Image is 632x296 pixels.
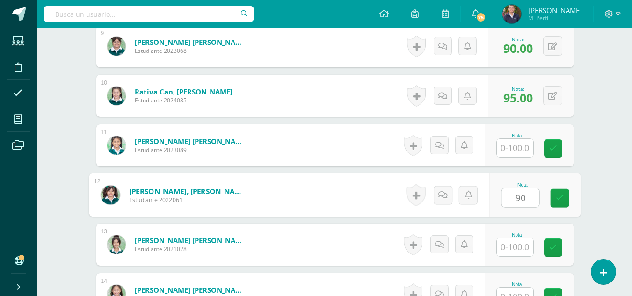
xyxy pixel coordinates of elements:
[135,245,247,253] span: Estudiante 2021028
[497,139,533,157] input: 0-100.0
[101,185,120,204] img: 236204e454649aa5933eacca61ea7d18.png
[496,232,538,238] div: Nota
[497,238,533,256] input: 0-100.0
[135,87,232,96] a: Rativa Can, [PERSON_NAME]
[496,133,538,138] div: Nota
[135,285,247,295] a: [PERSON_NAME] [PERSON_NAME]
[503,86,533,92] div: Nota:
[135,37,247,47] a: [PERSON_NAME] [PERSON_NAME]
[107,37,126,56] img: e0c5dc3b27d5b908603feefaa224d4d2.png
[528,6,582,15] span: [PERSON_NAME]
[107,136,126,155] img: a59cd0dbfd69684dbd7ebfa2137e76af.png
[501,182,544,188] div: Nota
[503,90,533,106] span: 95.00
[528,14,582,22] span: Mi Perfil
[502,5,521,23] img: 514b74149562d0e95eb3e0b8ea4b90ed.png
[135,236,247,245] a: [PERSON_NAME] [PERSON_NAME]
[129,186,244,196] a: [PERSON_NAME], [PERSON_NAME]
[135,47,247,55] span: Estudiante 2023068
[135,137,247,146] a: [PERSON_NAME] [PERSON_NAME]
[107,235,126,254] img: 35809fa2a3391d3aafae8dcaaf6f8155.png
[503,40,533,56] span: 90.00
[129,196,244,204] span: Estudiante 2022061
[476,12,486,22] span: 75
[107,87,126,105] img: 8fc307eb9af85e3c51abcd83e108a330.png
[135,146,247,154] span: Estudiante 2023089
[503,36,533,43] div: Nota:
[501,188,539,207] input: 0-100.0
[44,6,254,22] input: Busca un usuario...
[135,96,232,104] span: Estudiante 2024085
[496,282,538,287] div: Nota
